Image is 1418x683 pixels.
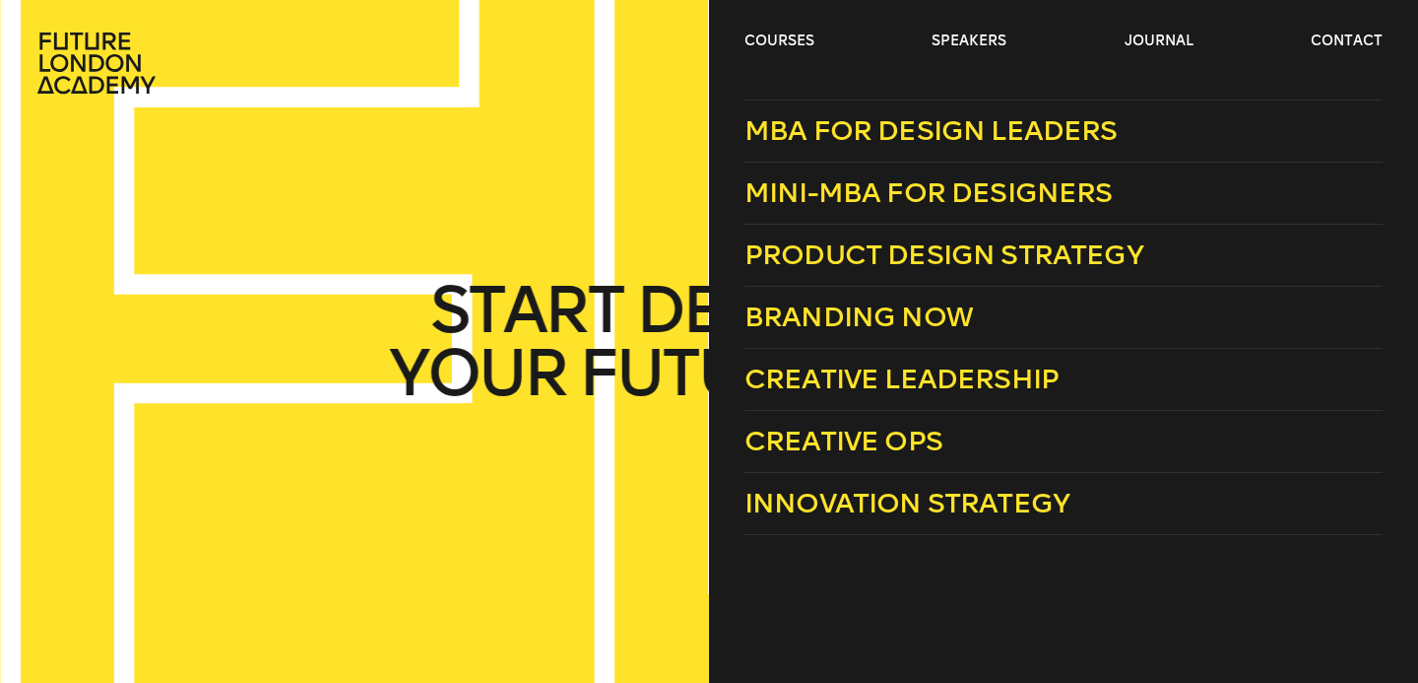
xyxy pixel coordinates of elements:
a: Creative Ops [744,411,1383,473]
span: Creative Ops [744,425,942,457]
a: MBA for Design Leaders [744,100,1383,163]
a: Branding Now [744,287,1383,349]
a: courses [744,32,814,51]
span: MBA for Design Leaders [744,114,1118,147]
a: Creative Leadership [744,349,1383,411]
a: speakers [932,32,1006,51]
span: Creative Leadership [744,363,1059,395]
a: Product Design Strategy [744,225,1383,287]
a: journal [1125,32,1193,51]
a: contact [1311,32,1383,51]
a: Mini-MBA for Designers [744,163,1383,225]
span: Product Design Strategy [744,239,1143,271]
a: Innovation Strategy [744,473,1383,535]
span: Mini-MBA for Designers [744,176,1113,209]
span: Innovation Strategy [744,487,1069,519]
span: Branding Now [744,301,973,333]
